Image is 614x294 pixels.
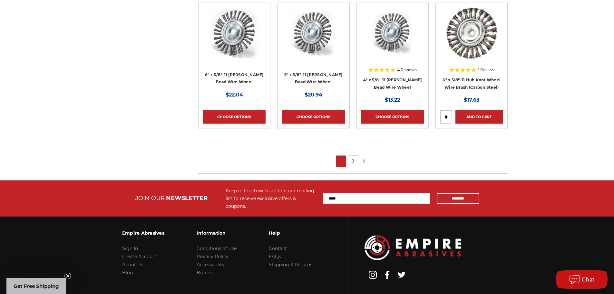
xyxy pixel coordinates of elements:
a: Shipping & Returns [269,262,312,268]
a: 4" x 5/8"-11 [PERSON_NAME] Bead Wire Wheel [363,77,422,90]
a: 6" x 5/8"-11 Hub Knot Wheel Wire Brush (Carbon Steel) [440,7,503,70]
span: $20.94 [305,92,322,98]
span: $17.63 [464,97,479,103]
a: 1 [336,156,346,167]
a: Brands [197,270,213,276]
a: Contact [269,246,287,251]
span: $13.22 [385,97,400,103]
img: 6" x 5/8"-11 Stringer Bead Wire Wheel [209,7,260,59]
span: 4 Reviews [397,68,417,72]
span: JOIN OUR [135,195,165,202]
div: Keep in touch with us! Join our mailing list to receive exclusive offers & coupons. [226,187,317,210]
a: Choose Options [282,110,345,124]
a: Blog [122,270,133,276]
a: Choose Options [203,110,266,124]
a: 4" x 5/8"-11 Stringer Bead Wire Wheel [361,7,424,70]
a: 6" x 5/8"-11 Hub Knot Wheel Wire Brush (Carbon Steel) [443,77,501,90]
a: Sign In [122,246,138,251]
a: 6" x 5/8"-11 [PERSON_NAME] Bead Wire Wheel [205,72,264,85]
h3: Help [269,226,312,240]
img: 5" x 5/8"-11 Stringer Bead Wire Wheel [288,7,339,59]
a: 5" x 5/8"-11 Stringer Bead Wire Wheel [282,7,345,70]
img: 6" x 5/8"-11 Hub Knot Wheel Wire Brush (Carbon Steel) [446,7,497,59]
img: 4" x 5/8"-11 Stringer Bead Wire Wheel [367,7,418,59]
img: Empire Abrasives Logo Image [365,235,461,260]
a: Accessibility [197,262,225,268]
span: NEWSLETTER [166,195,208,202]
button: Chat [556,270,608,289]
a: 6" x 5/8"-11 Stringer Bead Wire Wheel [203,7,266,70]
a: Conditions of Use [197,246,237,251]
h3: Information [197,226,237,240]
span: 1 Review [478,68,494,72]
h3: Empire Abrasives [122,226,164,240]
a: Choose Options [361,110,424,124]
span: $22.04 [226,92,243,98]
a: FAQs [269,254,281,259]
a: Add to Cart [455,110,503,124]
span: Chat [582,277,595,283]
a: Privacy Policy [197,254,229,259]
div: Get Free ShippingClose teaser [6,278,66,294]
span: Get Free Shipping [14,283,59,289]
a: 2 [348,156,358,167]
button: Close teaser [64,273,71,279]
a: Create Account [122,254,157,259]
a: About Us [122,262,143,268]
a: 5" x 5/8"-11 [PERSON_NAME] Bead Wire Wheel [284,72,343,85]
